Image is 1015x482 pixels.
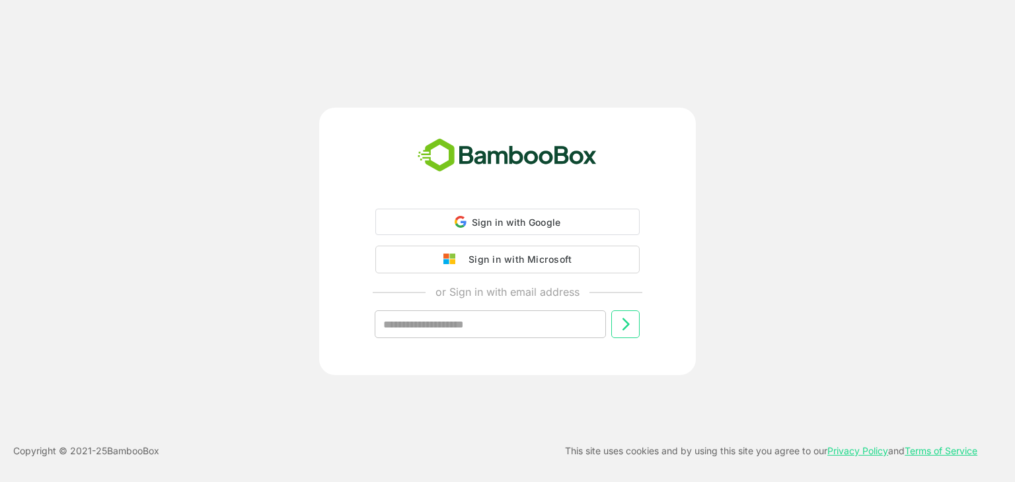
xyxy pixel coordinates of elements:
[905,445,977,456] a: Terms of Service
[375,209,640,235] div: Sign in with Google
[375,246,640,273] button: Sign in with Microsoft
[472,217,561,228] span: Sign in with Google
[565,443,977,459] p: This site uses cookies and by using this site you agree to our and
[827,445,888,456] a: Privacy Policy
[410,134,604,178] img: bamboobox
[462,251,572,268] div: Sign in with Microsoft
[13,443,159,459] p: Copyright © 2021- 25 BambooBox
[435,284,580,300] p: or Sign in with email address
[443,254,462,265] img: google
